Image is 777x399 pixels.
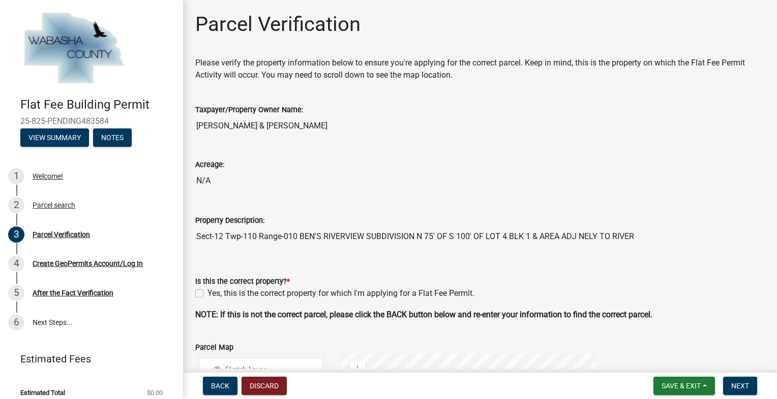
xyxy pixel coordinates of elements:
span: Sketch Layer [223,365,318,374]
div: Zoom in [349,361,366,377]
div: Welcome! [33,173,63,180]
div: Create GeoPermits Account/Log In [33,260,143,267]
label: Parcel Map [195,344,233,351]
p: Please verify the property information below to ensure you're applying for the correct parcel. Ke... [195,57,765,81]
button: View Summary [20,128,89,147]
button: Next [723,377,757,395]
button: Notes [93,128,132,147]
button: Discard [242,377,287,395]
div: 6 [8,314,24,330]
span: Save & Exit [662,382,701,390]
span: 25-825-PENDING483584 [20,116,163,126]
div: 5 [8,285,24,301]
div: After the Fact Verification [33,289,113,296]
div: 1 [8,168,24,184]
button: Save & Exit [653,377,715,395]
li: Sketch Layer [200,359,322,382]
label: Acreage: [195,161,224,169]
div: 3 [8,226,24,243]
div: Parcel Verification [33,231,90,238]
a: Estimated Fees [8,349,167,369]
div: 4 [8,255,24,272]
label: Taxpayer/Property Owner Name: [195,107,303,114]
div: 2 [8,197,24,213]
wm-modal-confirm: Summary [20,134,89,142]
strong: NOTE: If this is not the correct parcel, please click the BACK button below and re-enter your inf... [195,310,652,319]
span: Back [211,382,229,390]
span: $0.00 [147,389,163,396]
button: Back [203,377,237,395]
div: Parcel search [33,202,75,209]
span: Next [731,382,749,390]
label: Yes, this is the correct property for which I'm applying for a Flat Fee Permit. [207,287,474,300]
label: Is this the correct property? [195,278,290,285]
img: Wabasha County, Minnesota [20,11,128,87]
h1: Parcel Verification [195,12,361,37]
div: Sketch Layer [212,365,318,375]
span: Estimated Total [20,389,65,396]
h4: Flat Fee Building Permit [20,97,175,112]
wm-modal-confirm: Notes [93,134,132,142]
label: Property Description: [195,217,264,224]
